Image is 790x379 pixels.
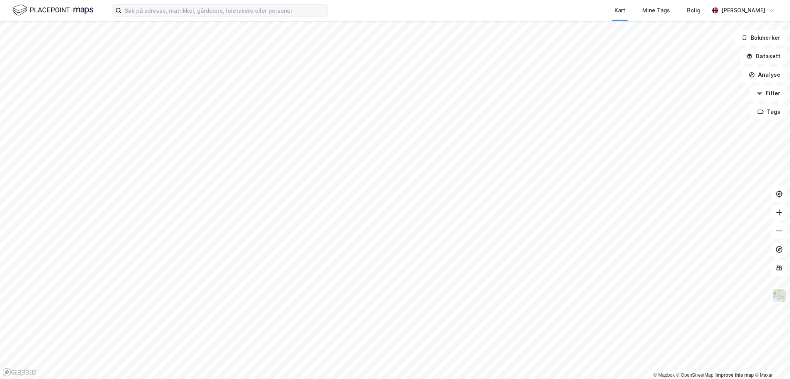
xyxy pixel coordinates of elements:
[642,6,670,15] div: Mine Tags
[653,372,675,378] a: Mapbox
[2,368,36,377] a: Mapbox homepage
[614,6,625,15] div: Kart
[676,372,714,378] a: OpenStreetMap
[12,3,93,17] img: logo.f888ab2527a4732fd821a326f86c7f29.svg
[742,67,787,83] button: Analyse
[687,6,701,15] div: Bolig
[735,30,787,45] button: Bokmerker
[122,5,327,16] input: Søk på adresse, matrikkel, gårdeiere, leietakere eller personer
[740,49,787,64] button: Datasett
[750,86,787,101] button: Filter
[721,6,765,15] div: [PERSON_NAME]
[716,372,754,378] a: Improve this map
[751,104,787,120] button: Tags
[751,342,790,379] iframe: Chat Widget
[772,288,787,303] img: Z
